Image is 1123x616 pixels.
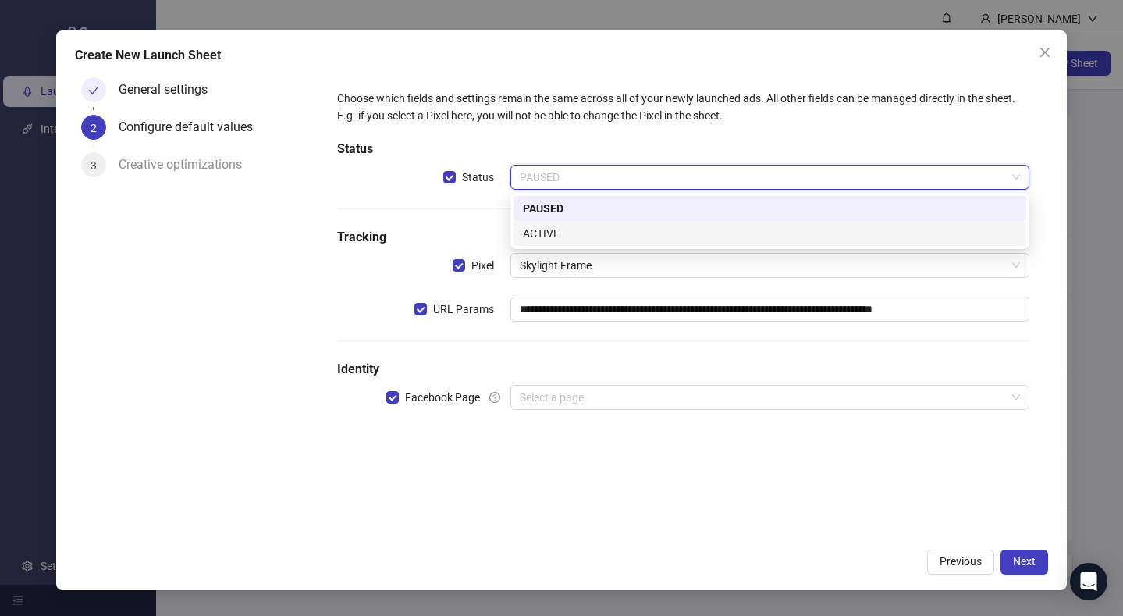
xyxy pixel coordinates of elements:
span: 2 [91,122,97,134]
span: URL Params [427,301,500,318]
span: PAUSED [520,166,1020,189]
div: Choose which fields and settings remain the same across all of your newly launched ads. All other... [337,90,1029,124]
h5: Identity [337,360,1029,379]
button: Previous [927,550,994,575]
div: Open Intercom Messenger [1070,563,1107,600]
h5: Status [337,140,1029,158]
div: ACTIVE [514,221,1026,246]
span: Skylight Frame [520,254,1020,277]
span: 3 [91,159,97,172]
span: close [1039,46,1051,59]
div: General settings [119,77,220,102]
button: Close [1032,40,1057,65]
span: Facebook Page [399,389,486,406]
span: Status [456,169,500,186]
div: Creative optimizations [119,152,254,177]
div: Create New Launch Sheet [75,46,1048,65]
h5: Tracking [337,228,1029,247]
button: Next [1000,550,1048,575]
div: PAUSED [523,200,1017,217]
div: ACTIVE [523,225,1017,242]
span: check [88,85,99,96]
div: PAUSED [514,196,1026,221]
span: Pixel [465,257,500,274]
span: Next [1013,555,1036,568]
div: Configure default values [119,115,265,140]
span: question-circle [489,392,500,403]
span: Previous [940,555,982,568]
